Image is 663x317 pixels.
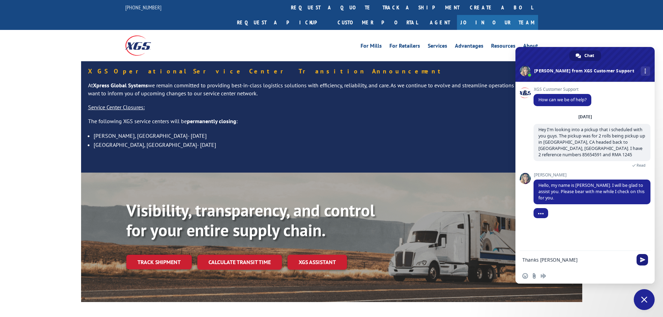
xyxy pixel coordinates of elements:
span: Audio message [540,273,546,279]
a: Advantages [455,43,483,51]
a: About [523,43,538,51]
h5: XGS Operational Service Center Transition Announcement [88,68,575,74]
p: The following XGS service centers will be : [88,117,575,131]
span: Send [637,254,648,266]
span: Read [637,163,646,168]
span: Hello, my name is [PERSON_NAME]. I will be glad to assist you. Please bear with me while I check ... [538,182,645,201]
li: [PERSON_NAME], [GEOGRAPHIC_DATA]- [DATE] [94,131,575,140]
a: For Retailers [389,43,420,51]
span: Hey I'm looking into a pickup that i scheduled with you guys. The pickup was for 2 rolls being pi... [538,127,645,158]
u: Service Center Closures: [88,104,145,111]
a: Agent [423,15,457,30]
strong: permanently closing [187,118,236,125]
span: How can we be of help? [538,97,586,103]
span: XGS Customer Support [534,87,591,92]
strong: Xpress Global Systems [93,82,148,89]
a: For Mills [361,43,382,51]
a: [PHONE_NUMBER] [125,4,161,11]
textarea: Compose your message... [522,251,634,268]
b: Visibility, transparency, and control for your entire supply chain. [126,199,375,241]
a: Resources [491,43,515,51]
a: Track shipment [126,255,192,269]
a: Services [428,43,447,51]
span: Send a file [531,273,537,279]
a: XGS ASSISTANT [287,255,347,270]
p: At we remain committed to providing best-in-class logistics solutions with efficiency, reliabilit... [88,81,575,104]
li: [GEOGRAPHIC_DATA], [GEOGRAPHIC_DATA]- [DATE] [94,140,575,149]
div: [DATE] [578,115,592,119]
a: Close chat [634,289,655,310]
span: Insert an emoji [522,273,528,279]
a: Request a pickup [232,15,332,30]
span: Chat [584,50,594,61]
a: Customer Portal [332,15,423,30]
a: Join Our Team [457,15,538,30]
a: Chat [569,50,601,61]
a: Calculate transit time [197,255,282,270]
span: [PERSON_NAME] [534,173,650,177]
